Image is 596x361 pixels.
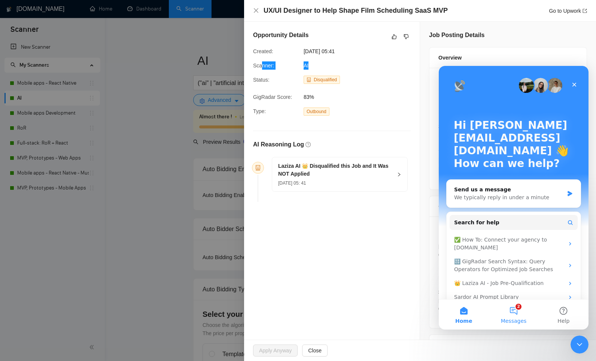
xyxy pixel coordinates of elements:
[304,107,329,116] span: Outbound
[253,140,304,149] h5: AI Reasoning Log
[429,31,484,40] h5: Job Posting Details
[438,335,578,355] div: Job Description
[392,34,397,40] span: like
[253,108,266,114] span: Type:
[438,289,494,303] span: $0.00/hr avg hourly rate paid
[402,32,411,41] button: dislike
[438,54,462,62] span: Overview
[307,78,311,82] span: robot
[438,157,472,165] span: UX/UI Design
[255,165,261,170] span: robot
[253,48,273,54] span: Created:
[549,8,587,14] a: Go to Upworkexport
[438,146,451,152] span: Skills
[253,63,274,69] span: Scanner:
[438,306,454,312] span: 0 Hours
[253,94,292,100] span: GigRadar Score:
[253,31,308,40] h5: Opportunity Details
[438,87,458,92] span: Published
[439,66,589,330] iframe: Intercom live chat
[264,6,448,15] h4: UX/UI Designer to Help Shape Film Scheduling SaaS MVP
[253,7,259,14] button: Close
[438,110,473,115] span: Experience Level
[438,196,578,216] div: Client Details
[438,266,464,272] span: ✅ Verified
[571,336,589,354] iframe: Intercom live chat
[305,142,311,147] span: question-circle
[253,77,270,83] span: Status:
[304,47,416,55] span: [DATE] 05:41
[438,275,479,280] span: Payment Verification
[253,7,259,13] span: close
[438,133,467,138] span: Project Length
[438,101,453,107] span: Expert
[397,172,401,177] span: right
[302,345,328,357] button: Close
[278,162,392,178] h5: Laziza AI 👑 Disqualified this Job and It Was NOT Applied
[390,32,399,41] button: like
[314,77,337,82] span: Disqualified
[583,9,587,13] span: export
[304,63,308,69] span: AI
[308,346,322,355] span: Close
[404,34,409,40] span: dislike
[438,78,469,84] span: [DATE] 05:35
[438,124,470,130] span: 3 to 6 months
[278,180,306,186] span: [DATE] 05: 41
[438,166,514,175] span: Web & Mobile Design Consultation
[304,93,416,101] span: 83%
[438,244,485,258] span: [GEOGRAPHIC_DATA] 08:41 PM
